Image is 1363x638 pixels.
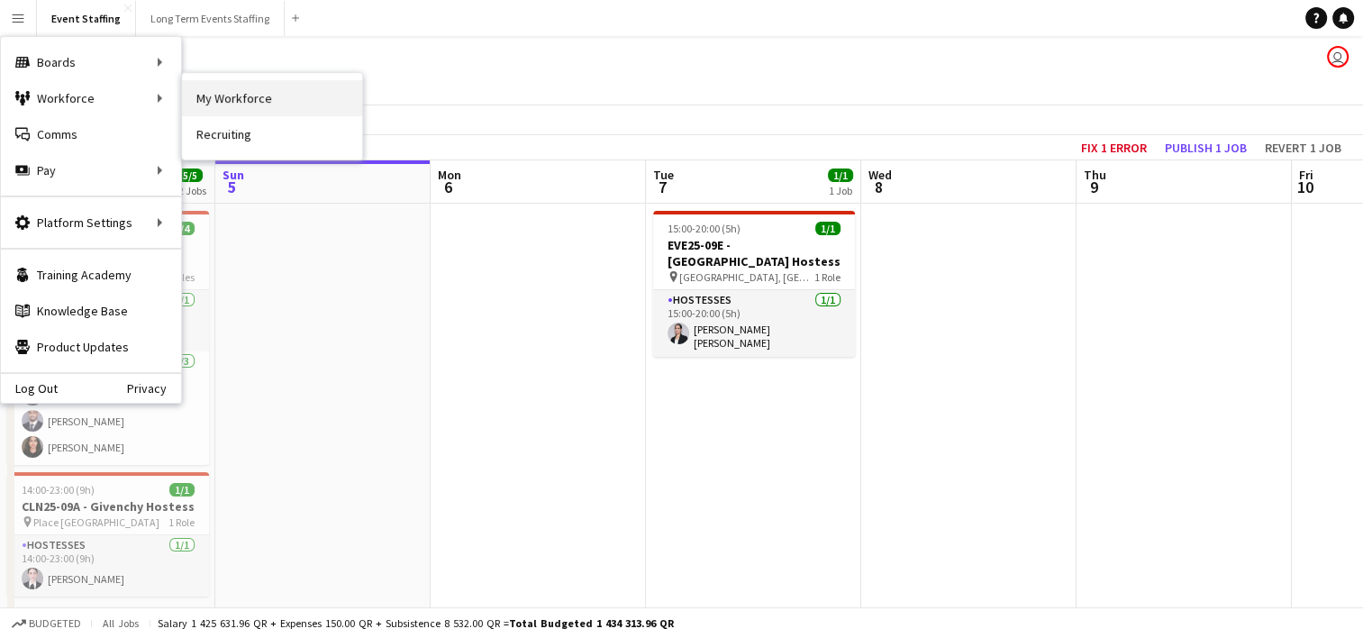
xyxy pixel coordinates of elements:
[1,293,181,329] a: Knowledge Base
[814,270,841,284] span: 1 Role
[1084,167,1106,183] span: Thu
[1158,136,1254,159] button: Publish 1 job
[223,167,244,183] span: Sun
[178,184,206,197] div: 2 Jobs
[829,184,852,197] div: 1 Job
[668,222,741,235] span: 15:00-20:00 (5h)
[650,177,674,197] span: 7
[37,1,136,36] button: Event Staffing
[1,381,58,396] a: Log Out
[158,616,674,630] div: Salary 1 425 631.96 QR + Expenses 150.00 QR + Subsistence 8 532.00 QR =
[1074,136,1154,159] button: Fix 1 error
[653,237,855,269] h3: EVE25-09E - [GEOGRAPHIC_DATA] Hostess
[168,515,195,529] span: 1 Role
[438,167,461,183] span: Mon
[1,116,181,152] a: Comms
[828,169,853,182] span: 1/1
[1,44,181,80] div: Boards
[653,211,855,357] app-job-card: 15:00-20:00 (5h)1/1EVE25-09E - [GEOGRAPHIC_DATA] Hostess [GEOGRAPHIC_DATA], [GEOGRAPHIC_DATA]1 Ro...
[1,205,181,241] div: Platform Settings
[509,616,674,630] span: Total Budgeted 1 434 313.96 QR
[1,329,181,365] a: Product Updates
[815,222,841,235] span: 1/1
[9,614,84,633] button: Budgeted
[679,270,814,284] span: [GEOGRAPHIC_DATA], [GEOGRAPHIC_DATA]
[1,152,181,188] div: Pay
[7,498,209,515] h3: CLN25-09A - Givenchy Hostess
[182,80,362,116] a: My Workforce
[435,177,461,197] span: 6
[7,472,209,597] app-job-card: 14:00-23:00 (9h)1/1CLN25-09A - Givenchy Hostess Place [GEOGRAPHIC_DATA]1 RoleHostesses1/114:00-23...
[29,617,81,630] span: Budgeted
[1299,167,1313,183] span: Fri
[866,177,892,197] span: 8
[220,177,244,197] span: 5
[127,381,181,396] a: Privacy
[1,80,181,116] div: Workforce
[7,351,209,465] app-card-role: Ushers3/315:00-23:00 (8h)[PERSON_NAME][PERSON_NAME][PERSON_NAME]
[1258,136,1349,159] button: Revert 1 job
[22,483,95,497] span: 14:00-23:00 (9h)
[653,167,674,183] span: Tue
[182,116,362,152] a: Recruiting
[33,515,159,529] span: Place [GEOGRAPHIC_DATA]
[868,167,892,183] span: Wed
[1081,177,1106,197] span: 9
[653,290,855,357] app-card-role: Hostesses1/115:00-20:00 (5h)[PERSON_NAME] [PERSON_NAME]
[99,616,142,630] span: All jobs
[7,535,209,597] app-card-role: Hostesses1/114:00-23:00 (9h)[PERSON_NAME]
[177,169,203,182] span: 5/5
[1296,177,1313,197] span: 10
[169,483,195,497] span: 1/1
[1327,46,1349,68] app-user-avatar: Events Staffing Team
[1,257,181,293] a: Training Academy
[136,1,285,36] button: Long Term Events Staffing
